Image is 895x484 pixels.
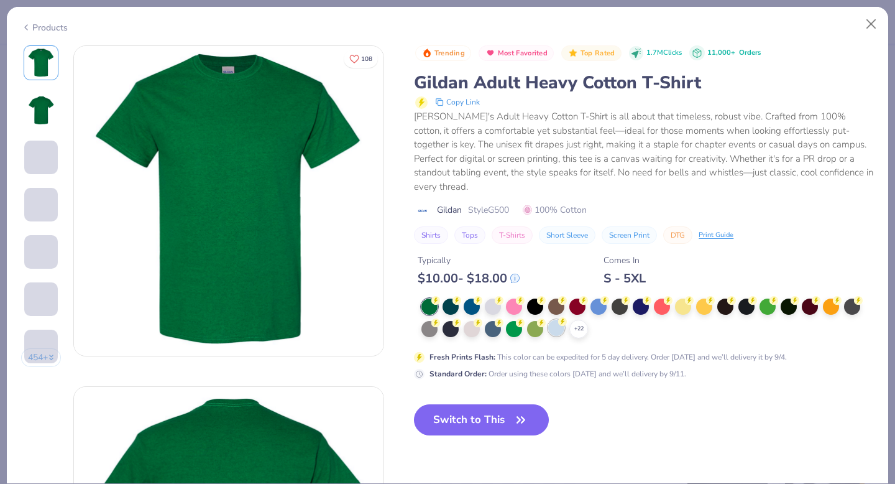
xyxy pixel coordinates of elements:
[418,254,520,267] div: Typically
[663,226,692,244] button: DTG
[646,48,682,58] span: 1.7M Clicks
[429,368,686,379] div: Order using these colors [DATE] and we’ll delivery by 9/11.
[498,50,548,57] span: Most Favorited
[24,221,26,255] img: User generated content
[429,369,487,379] strong: Standard Order :
[361,56,372,62] span: 108
[523,203,587,216] span: 100% Cotton
[21,348,62,367] button: 454+
[434,50,465,57] span: Trending
[574,325,584,333] span: + 22
[468,203,509,216] span: Style G500
[568,48,578,58] img: Top Rated sort
[24,269,26,302] img: User generated content
[492,226,533,244] button: T-Shirts
[429,352,495,362] strong: Fresh Prints Flash :
[418,271,520,286] div: $ 10.00 - $ 18.00
[414,71,874,95] div: Gildan Adult Heavy Cotton T-Shirt
[24,174,26,208] img: User generated content
[437,203,462,216] span: Gildan
[414,206,431,216] img: brand logo
[860,12,883,36] button: Close
[422,48,432,58] img: Trending sort
[431,95,484,109] button: copy to clipboard
[454,226,485,244] button: Tops
[581,50,615,57] span: Top Rated
[604,254,646,267] div: Comes In
[707,48,761,58] div: 11,000+
[602,226,657,244] button: Screen Print
[479,45,554,62] button: Badge Button
[739,48,761,57] span: Orders
[561,45,621,62] button: Badge Button
[414,226,448,244] button: Shirts
[26,48,56,78] img: Front
[21,21,68,34] div: Products
[24,363,26,397] img: User generated content
[485,48,495,58] img: Most Favorited sort
[414,109,874,193] div: [PERSON_NAME]'s Adult Heavy Cotton T-Shirt is all about that timeless, robust vibe. Crafted from ...
[539,226,595,244] button: Short Sleeve
[429,351,787,363] div: This color can be expedited for 5 day delivery. Order [DATE] and we’ll delivery it by 9/4.
[604,271,646,286] div: S - 5XL
[344,50,378,68] button: Like
[414,404,549,435] button: Switch to This
[74,46,383,356] img: Front
[415,45,471,62] button: Badge Button
[26,95,56,125] img: Back
[699,230,733,241] div: Print Guide
[24,316,26,350] img: User generated content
